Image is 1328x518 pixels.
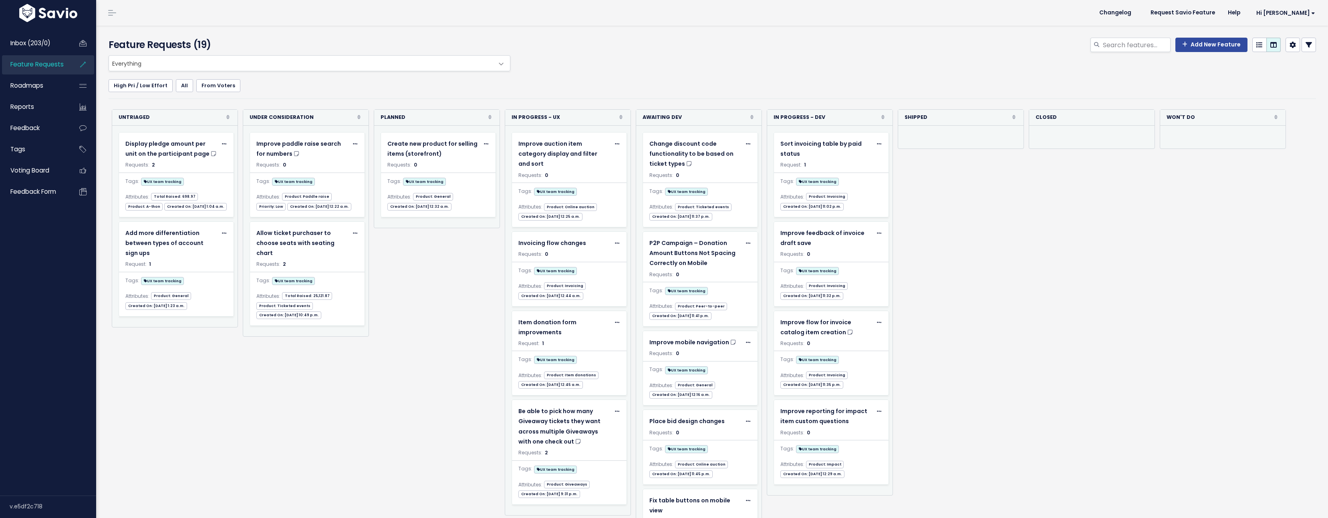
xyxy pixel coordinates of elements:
span: Product: Invoicing [806,193,848,201]
a: Feedback [2,119,67,137]
span: Feature Requests [10,60,64,68]
a: Reports [2,98,67,116]
span: 1 [804,161,806,168]
strong: Closed [1036,113,1057,122]
span: UX team tracking [272,178,315,186]
a: Request Savio Feature [1144,7,1221,19]
a: UX team tracking [534,354,577,364]
span: Allow ticket purchaser to choose seats with seating chart [256,229,335,257]
a: UX team tracking [272,275,315,285]
span: Improve feedback of invoice draft save [780,229,865,247]
span: Created On: [DATE] 11:45 p.m. [649,470,713,478]
a: Sort invoicing table by paid status [780,139,872,159]
a: Improve auction item category display and filter and sort [518,139,610,169]
a: UX team tracking [141,176,184,186]
span: Product: Invoicing [806,282,848,290]
a: UX team tracking [665,365,708,375]
span: UX team tracking [665,366,708,374]
span: 0 [676,172,679,179]
span: Attributes: [387,193,411,201]
span: Created On: [DATE] 12:45 a.m. [518,381,583,389]
span: 1 [542,340,544,347]
span: Created On: [DATE] 10:49 p.m. [256,311,321,319]
span: Requests: [518,251,542,257]
a: Roadmaps [2,76,67,95]
a: Item donation form improvements [518,317,610,337]
span: Attributes: [256,292,280,301]
strong: Under Consideration [250,113,314,122]
span: Feedback [10,124,40,132]
span: Requests: [780,340,804,347]
a: Add more differentiation between types of account sign ups [125,228,217,259]
span: Item donation form improvements [518,318,576,336]
span: UX team tracking [272,277,315,285]
span: Attributes: [649,302,673,311]
span: Requests: [649,429,673,436]
span: P2P Campaign – Donation Amount Buttons Not Spacing Correctly on Mobile [649,239,736,267]
span: Fix table buttons on mobile view [649,496,730,514]
span: Improve auction item category display and filter and sort [518,140,597,168]
span: Created On: [DATE] 11:32 p.m. [780,292,843,300]
a: Inbox (203/0) [2,34,67,52]
span: Tags: [649,286,663,295]
span: Product: Item donations [544,371,599,379]
span: Attributes: [518,282,542,291]
a: Voting Board [2,161,67,180]
span: Sort invoicing table by paid status [780,140,862,158]
span: Attributes: [256,193,280,201]
span: Roadmaps [10,81,43,90]
strong: Won't do [1167,113,1195,122]
span: Display pledge amount per unit on the participant page [125,140,210,158]
span: 0 [807,429,810,436]
span: Attributes: [780,193,804,201]
a: Improve reporting for impact item custom questions [780,406,872,426]
span: UX team tracking [403,178,446,186]
a: Invoicing flow changes [518,238,610,248]
span: Tags: [780,444,794,453]
span: Tags: [387,177,401,186]
a: UX team tracking [272,176,315,186]
a: High Pri / Low Effort [109,79,173,92]
span: Created On: [DATE] 12:44 a.m. [518,292,583,300]
span: Voting Board [10,166,49,175]
span: UX team tracking [796,178,839,186]
a: Improve flow for invoice catalog item creation [780,317,872,337]
span: Product: Online auction [675,461,728,468]
span: Tags: [780,355,794,364]
span: Attributes: [649,460,673,469]
span: Attributes: [780,371,804,380]
span: Create new product for selling items (storefront) [387,140,478,158]
a: UX team tracking [534,186,577,196]
a: Feedback form [2,183,67,201]
span: UX team tracking [665,188,708,196]
a: Feature Requests [2,55,67,74]
a: UX team tracking [141,275,184,285]
a: UX team tracking [796,444,839,454]
span: Product: Impact [806,461,844,468]
a: Improve mobile navigation [649,337,741,347]
span: Improve reporting for impact item custom questions [780,407,867,425]
div: v.e5df2c718 [10,496,96,517]
a: Improve paddle raise search for numbers [256,139,348,159]
span: Created On: [DATE] 12:22 a.m. [287,203,351,211]
a: P2P Campaign – Donation Amount Buttons Not Spacing Correctly on Mobile [649,238,741,269]
span: Requests: [256,161,280,168]
span: Product: General [413,193,453,201]
a: All [176,79,193,92]
span: Product: Ticketed events [675,203,732,211]
span: 2 [283,261,286,267]
span: Tags: [649,444,663,453]
a: Add New Feature [1175,38,1247,52]
span: Tags: [256,276,270,285]
span: UX team tracking [796,445,839,453]
span: 0 [676,429,679,436]
span: Created On: [DATE] 11:35 p.m. [780,381,843,389]
span: Attributes: [518,480,542,489]
span: Tags [10,145,25,153]
span: Improve mobile navigation [649,338,729,346]
strong: In Progress - UX [512,113,560,122]
span: Created On: [DATE] 11:37 p.m. [649,213,712,221]
span: Tags: [518,355,532,364]
span: Requests: [518,449,542,456]
span: Product: Ticketed events [256,302,313,310]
